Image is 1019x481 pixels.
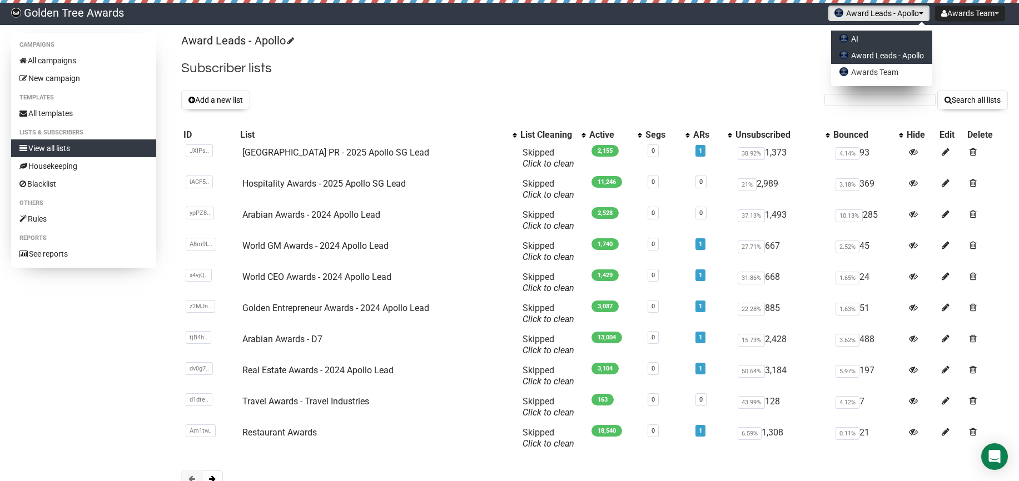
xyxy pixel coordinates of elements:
[831,236,904,267] td: 45
[699,427,702,434] a: 1
[652,178,655,186] a: 0
[11,197,156,210] li: Others
[831,329,904,360] td: 488
[836,272,859,284] span: 1.65%
[831,298,904,329] td: 51
[242,178,406,189] a: Hospitality Awards - 2025 Apollo SG Lead
[523,178,574,200] span: Skipped
[699,396,703,403] a: 0
[523,334,574,355] span: Skipped
[186,300,215,313] span: z2MJn..
[733,392,831,423] td: 128
[738,365,765,378] span: 50.64%
[181,91,250,109] button: Add a new list
[836,427,859,440] span: 0.11%
[836,303,859,315] span: 1.63%
[523,365,574,387] span: Skipped
[937,127,965,143] th: Edit: No sort applied, sorting is disabled
[652,272,655,279] a: 0
[523,240,574,262] span: Skipped
[242,396,369,407] a: Travel Awards - Travel Industries
[11,157,156,175] a: Housekeeping
[186,176,213,188] span: iACF5..
[831,174,904,205] td: 369
[242,334,322,344] a: Arabian Awards - D7
[699,272,702,279] a: 1
[523,376,574,387] a: Click to clean
[238,127,518,143] th: List: No sort applied, activate to apply an ascending sort
[937,91,1008,109] button: Search all lists
[523,209,574,231] span: Skipped
[589,129,633,141] div: Active
[738,427,762,440] span: 6.59%
[738,396,765,409] span: 43.99%
[831,31,932,47] a: AI
[738,178,757,191] span: 21%
[733,143,831,174] td: 1,373
[587,127,644,143] th: Active: No sort applied, activate to apply an ascending sort
[940,129,963,141] div: Edit
[523,189,574,200] a: Click to clean
[11,139,156,157] a: View all lists
[738,209,765,222] span: 37.13%
[591,176,622,188] span: 11,246
[523,283,574,293] a: Click to clean
[831,143,904,174] td: 93
[643,127,691,143] th: Segs: No sort applied, activate to apply an ascending sort
[738,303,765,315] span: 22.28%
[523,272,574,293] span: Skipped
[699,178,703,186] a: 0
[652,209,655,217] a: 0
[523,314,574,324] a: Click to clean
[967,129,1006,141] div: Delete
[591,425,622,437] span: 18,540
[242,303,429,313] a: Golden Entrepreneur Awards - 2024 Apollo Lead
[699,240,702,248] a: 1
[242,365,394,375] a: Real Estate Awards - 2024 Apollo Lead
[523,407,574,418] a: Click to clean
[839,51,848,59] img: favicons
[738,334,765,347] span: 15.73%
[523,345,574,355] a: Click to clean
[828,6,929,21] button: Award Leads - Apollo
[181,127,238,143] th: ID: No sort applied, sorting is disabled
[523,221,574,231] a: Click to clean
[652,240,655,248] a: 0
[836,396,859,409] span: 4.12%
[186,393,212,406] span: d1dte..
[591,394,614,405] span: 163
[186,207,214,219] span: ypPZ8..
[242,147,429,158] a: [GEOGRAPHIC_DATA] PR - 2025 Apollo SG Lead
[186,424,216,437] span: Am1tw..
[831,392,904,423] td: 7
[11,91,156,104] li: Templates
[699,209,703,217] a: 0
[831,360,904,392] td: 197
[186,238,216,250] span: A8m9L..
[738,272,765,284] span: 31.86%
[186,269,212,282] span: x4vjQ..
[591,332,622,343] span: 13,004
[699,303,702,310] a: 1
[831,64,932,81] a: Awards Team
[11,69,156,87] a: New campaign
[523,438,574,449] a: Click to clean
[733,174,831,205] td: 2,989
[11,8,21,18] img: f8b559bad824ed76f7defaffbc1b54fa
[733,205,831,236] td: 1,493
[242,240,389,251] a: World GM Awards - 2024 Apollo Lead
[733,360,831,392] td: 3,184
[11,52,156,69] a: All campaigns
[11,232,156,245] li: Reports
[652,365,655,372] a: 0
[904,127,937,143] th: Hide: No sort applied, sorting is disabled
[591,269,619,281] span: 1,429
[733,298,831,329] td: 885
[240,129,507,141] div: List
[523,396,574,418] span: Skipped
[831,127,904,143] th: Bounced: No sort applied, activate to apply an ascending sort
[834,8,843,17] img: favicons
[520,129,576,141] div: List Cleaning
[738,147,765,160] span: 38.92%
[839,34,848,43] img: favicons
